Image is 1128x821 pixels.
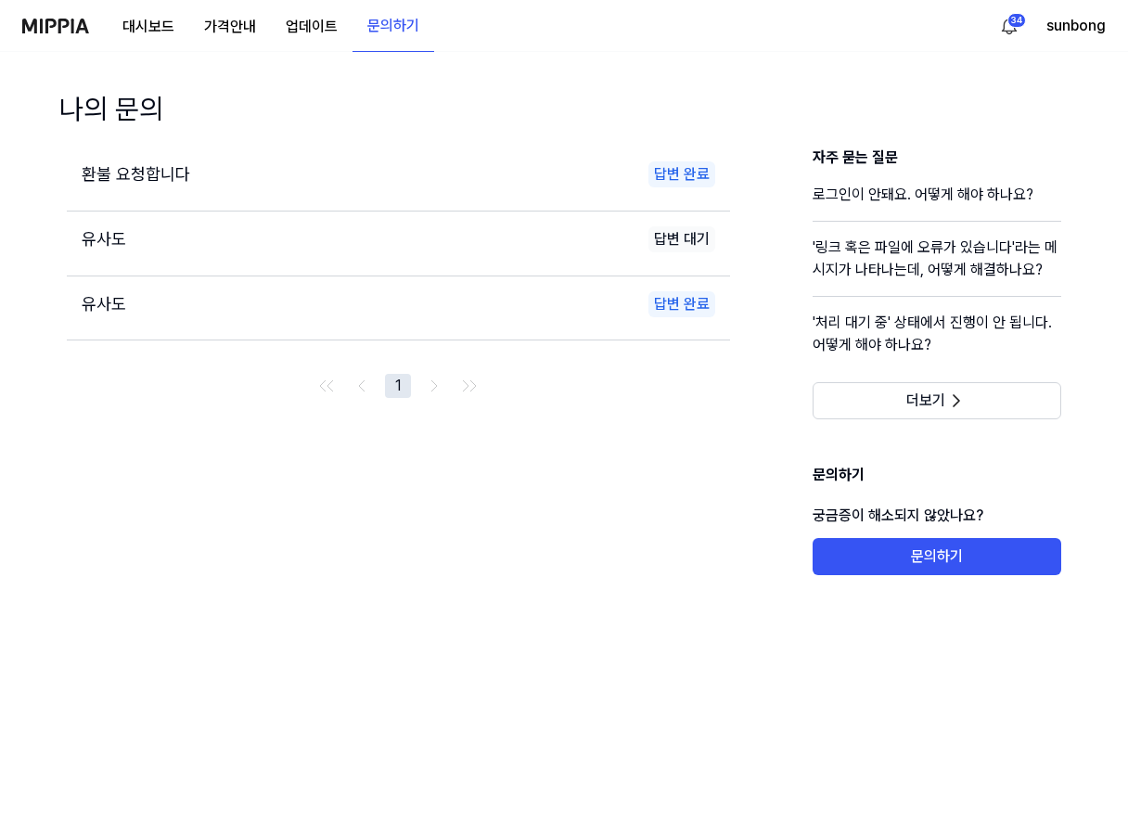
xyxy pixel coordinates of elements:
[385,374,411,398] button: 1
[1046,15,1106,37] button: sunbong
[59,89,163,128] h1: 나의 문의
[271,8,352,45] button: 업데이트
[813,312,1061,371] a: '처리 대기 중' 상태에서 진행이 안 됩니다. 어떻게 해야 하나요?
[648,226,715,252] div: 답변 대기
[108,8,189,45] button: 대시보드
[271,1,352,52] a: 업데이트
[82,229,126,249] span: 유사도
[189,8,271,45] button: 가격안내
[813,382,1061,419] button: 더보기
[813,547,1061,565] a: 문의하기
[813,538,1061,575] button: 문의하기
[813,147,1061,169] h3: 자주 묻는 질문
[813,391,1061,409] a: 더보기
[82,164,190,184] span: 환불 요청합니다
[352,1,434,52] a: 문의하기
[813,494,1061,538] p: 궁금증이 해소되지 않았나요?
[648,291,715,317] div: 답변 완료
[352,7,434,45] button: 문의하기
[813,464,1061,494] h1: 문의하기
[906,391,945,410] span: 더보기
[648,161,715,187] div: 답변 완료
[813,184,1061,221] a: 로그인이 안돼요. 어떻게 해야 하나요?
[813,237,1061,296] a: '링크 혹은 파일에 오류가 있습니다'라는 메시지가 나타나는데, 어떻게 해결하나요?
[22,19,89,33] img: logo
[994,11,1024,41] button: 알림34
[998,15,1020,37] img: 알림
[1007,13,1026,28] div: 34
[82,294,126,314] span: 유사도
